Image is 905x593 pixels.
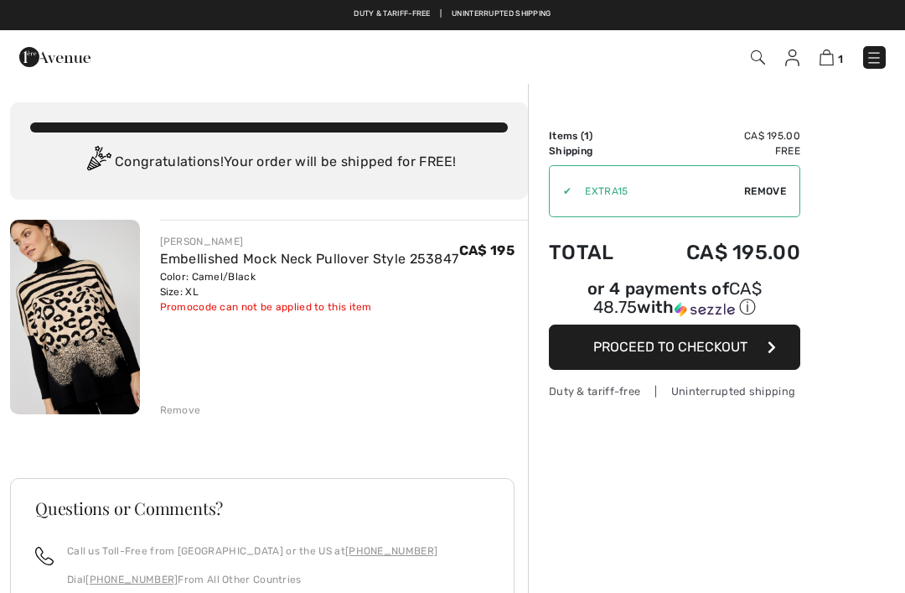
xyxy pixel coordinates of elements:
img: Embellished Mock Neck Pullover Style 253847 [10,220,140,414]
a: Embellished Mock Neck Pullover Style 253847 [160,251,459,267]
div: or 4 payments ofCA$ 48.75withSezzle Click to learn more about Sezzle [549,281,800,325]
td: Items ( ) [549,128,640,143]
td: Free [640,143,800,159]
div: Congratulations! Your order will be shipped for FREE! [30,146,508,179]
p: Dial From All Other Countries [67,572,437,587]
div: [PERSON_NAME] [160,234,459,249]
span: 1 [838,53,843,65]
img: Search [751,50,765,65]
p: Call us Toll-Free from [GEOGRAPHIC_DATA] or the US at [67,544,437,559]
td: CA$ 195.00 [640,128,800,143]
img: Shopping Bag [820,49,834,65]
a: 1ère Avenue [19,48,90,64]
button: Proceed to Checkout [549,325,800,370]
img: Menu [866,49,882,66]
div: or 4 payments of with [549,281,800,319]
a: 1 [820,47,843,67]
div: Promocode can not be applied to this item [160,299,459,315]
img: 1ère Avenue [19,40,90,74]
div: Color: Camel/Black Size: XL [160,269,459,299]
a: [PHONE_NUMBER] [85,574,178,585]
img: Congratulation2.svg [81,146,115,179]
h3: Questions or Comments? [35,500,489,517]
div: ✔ [550,184,571,199]
td: CA$ 195.00 [640,224,800,281]
a: [PHONE_NUMBER] [345,545,437,557]
img: Sezzle [675,302,735,317]
div: Remove [160,403,201,418]
span: 1 [584,130,589,142]
img: My Info [785,49,799,66]
div: Duty & tariff-free | Uninterrupted shipping [549,383,800,399]
input: Promo code [571,166,744,216]
span: Remove [744,184,786,199]
td: Total [549,224,640,281]
span: Proceed to Checkout [593,339,747,355]
span: CA$ 48.75 [593,278,762,317]
td: Shipping [549,143,640,159]
img: call [35,547,54,565]
span: CA$ 195 [459,242,515,258]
